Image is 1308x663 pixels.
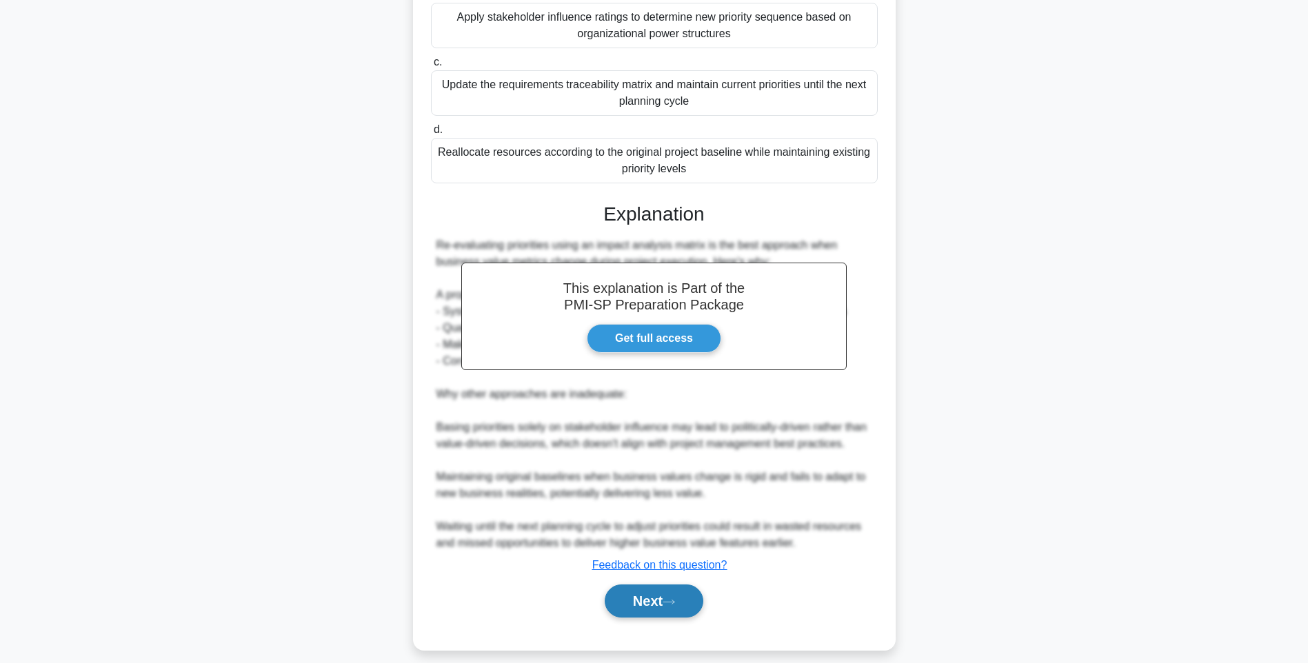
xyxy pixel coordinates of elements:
[431,138,878,183] div: Reallocate resources according to the original project baseline while maintaining existing priori...
[592,559,727,571] a: Feedback on this question?
[587,324,721,353] a: Get full access
[605,584,703,618] button: Next
[431,3,878,48] div: Apply stakeholder influence ratings to determine new priority sequence based on organizational po...
[439,203,869,226] h3: Explanation
[434,56,442,68] span: c.
[431,70,878,116] div: Update the requirements traceability matrix and maintain current priorities until the next planni...
[436,237,872,551] div: Re-evaluating priorities using an impact analysis matrix is the best approach when business value...
[434,123,443,135] span: d.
